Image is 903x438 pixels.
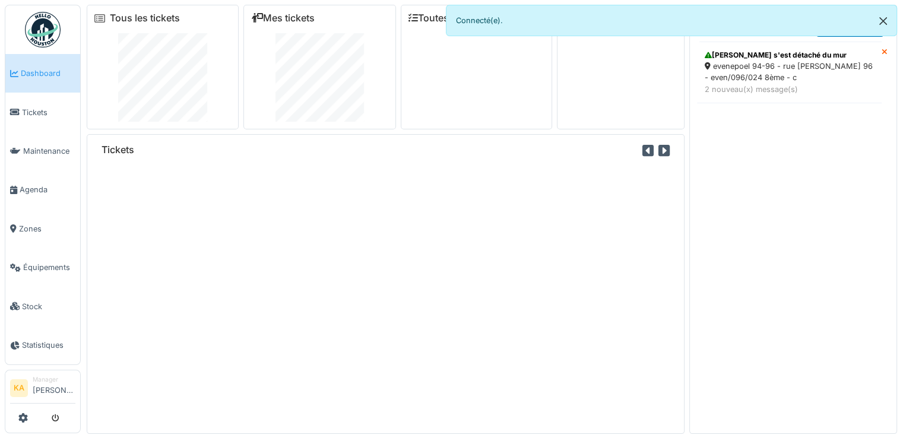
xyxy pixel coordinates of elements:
[446,5,898,36] div: Connecté(e).
[870,5,896,37] button: Close
[705,84,874,95] div: 2 nouveau(x) message(s)
[5,248,80,287] a: Équipements
[697,42,882,103] a: [PERSON_NAME] s'est détaché du mur evenepoel 94-96 - rue [PERSON_NAME] 96 - even/096/024 8ème - c...
[5,93,80,131] a: Tickets
[21,68,75,79] span: Dashboard
[25,12,61,47] img: Badge_color-CXgf-gQk.svg
[5,326,80,364] a: Statistiques
[5,287,80,325] a: Stock
[5,170,80,209] a: Agenda
[20,184,75,195] span: Agenda
[408,12,497,24] a: Toutes les tâches
[705,61,874,83] div: evenepoel 94-96 - rue [PERSON_NAME] 96 - even/096/024 8ème - c
[33,375,75,384] div: Manager
[102,144,134,155] h6: Tickets
[251,12,315,24] a: Mes tickets
[22,301,75,312] span: Stock
[22,339,75,351] span: Statistiques
[10,375,75,404] a: KA Manager[PERSON_NAME]
[5,54,80,93] a: Dashboard
[23,145,75,157] span: Maintenance
[110,12,180,24] a: Tous les tickets
[705,50,874,61] div: [PERSON_NAME] s'est détaché du mur
[22,107,75,118] span: Tickets
[23,262,75,273] span: Équipements
[5,132,80,170] a: Maintenance
[19,223,75,234] span: Zones
[10,379,28,397] li: KA
[5,210,80,248] a: Zones
[33,375,75,401] li: [PERSON_NAME]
